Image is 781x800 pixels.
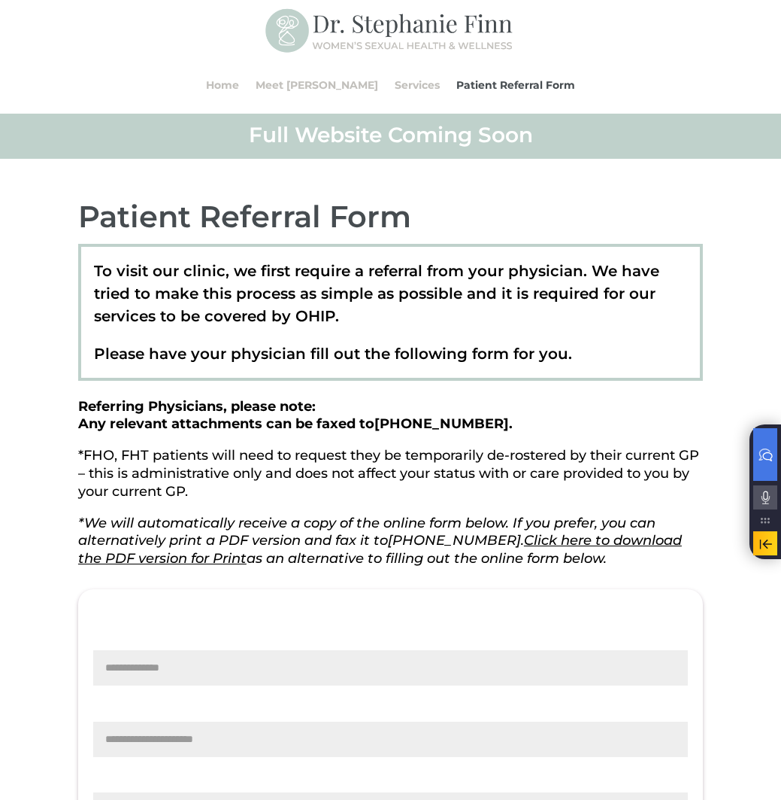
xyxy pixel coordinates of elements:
p: Please have your physician fill out the following form for you. [94,342,688,365]
h2: Full Website Coming Soon [78,121,703,156]
h2: Patient Referral Form [78,197,703,244]
a: Services [395,56,440,114]
p: To visit our clinic, we first require a referral from your physician. We have tried to make this ... [94,260,688,342]
em: *We will automatically receive a copy of the online form below. If you prefer, you can alternativ... [78,515,682,567]
a: Click here to download the PDF version for Print [78,532,682,567]
a: Home [206,56,239,114]
span: [PHONE_NUMBER] [374,415,509,432]
a: Patient Referral Form [456,56,575,114]
a: Meet [PERSON_NAME] [256,56,378,114]
strong: Referring Physicians, please note: Any relevant attachments can be faxed to . [78,398,513,433]
span: [PHONE_NUMBER] [388,532,521,549]
p: *FHO, FHT patients will need to request they be temporarily de-rostered by their current GP – thi... [78,447,703,514]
